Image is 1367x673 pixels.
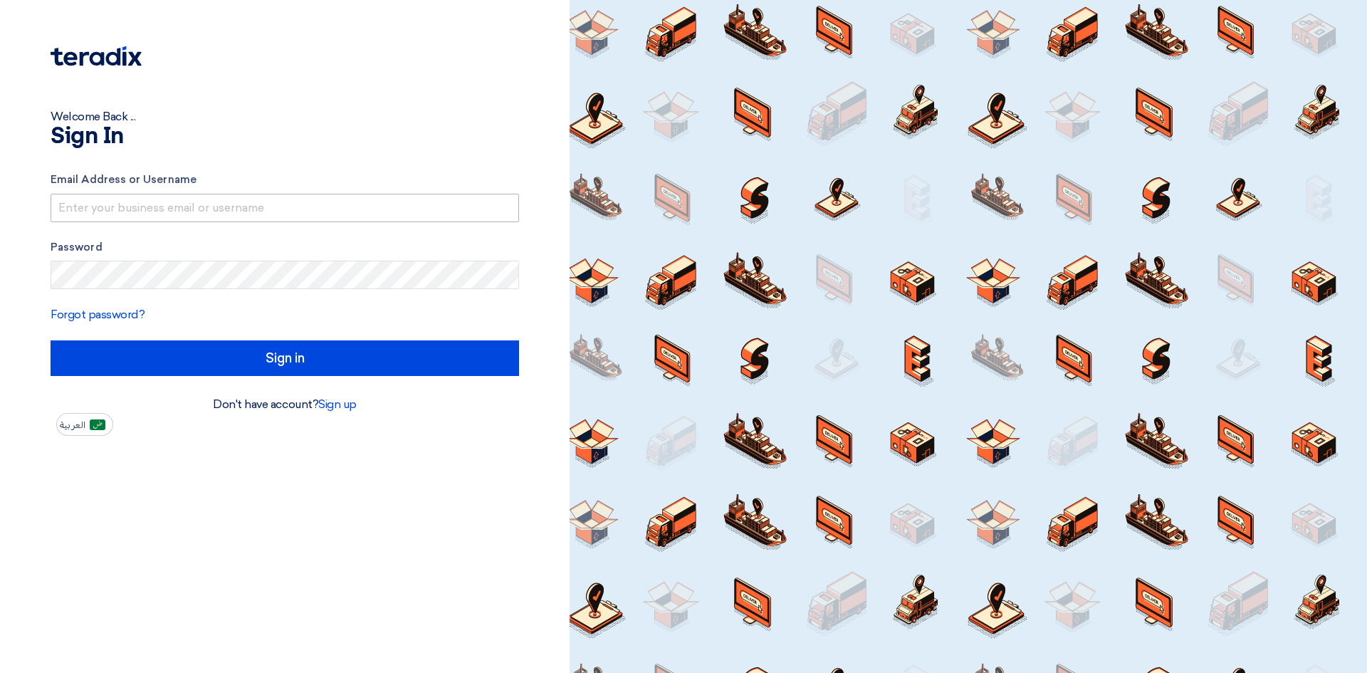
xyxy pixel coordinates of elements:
label: Password [51,239,519,256]
a: Forgot password? [51,308,145,321]
span: العربية [60,420,85,430]
input: Sign in [51,340,519,376]
button: العربية [56,413,113,436]
div: Don't have account? [51,396,519,413]
a: Sign up [318,397,357,411]
h1: Sign In [51,125,519,148]
img: Teradix logo [51,46,142,66]
label: Email Address or Username [51,172,519,188]
img: ar-AR.png [90,419,105,430]
input: Enter your business email or username [51,194,519,222]
div: Welcome Back ... [51,108,519,125]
